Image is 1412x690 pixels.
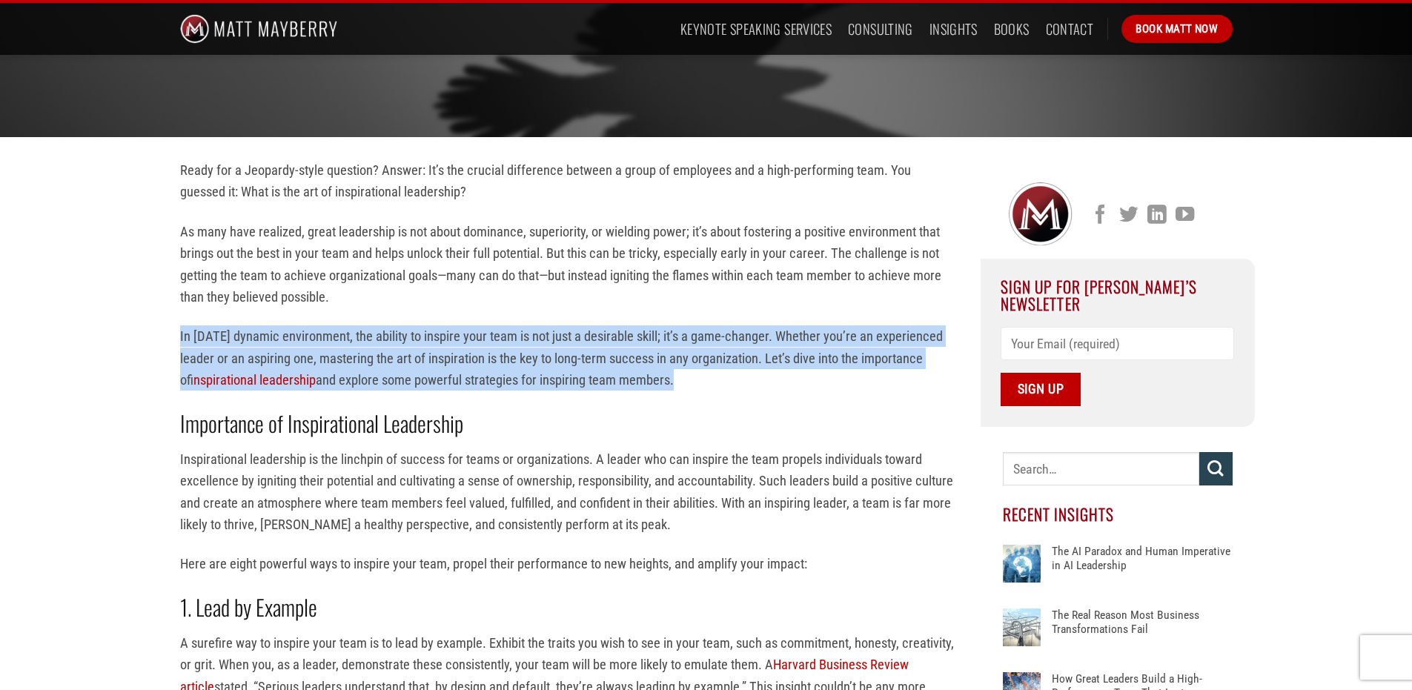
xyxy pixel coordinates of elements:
strong: 1. Lead by Example [180,591,317,623]
p: Here are eight powerful ways to inspire your team, propel their performance to new heights, and a... [180,553,958,574]
span: Recent Insights [1003,502,1115,525]
p: Inspirational leadership is the linchpin of success for teams or organizations. A leader who can ... [180,448,958,536]
a: Consulting [848,16,913,42]
a: inspirational leadership [193,372,316,388]
a: Book Matt Now [1121,15,1232,43]
button: Submit [1199,452,1233,485]
p: As many have realized, great leadership is not about dominance, superiority, or wielding power; i... [180,221,958,308]
input: Search… [1003,452,1199,485]
a: Insights [929,16,978,42]
form: Contact form [1001,327,1234,406]
img: Matt Mayberry [180,3,338,55]
input: Your Email (required) [1001,327,1234,360]
a: Books [994,16,1030,42]
a: Follow on YouTube [1176,205,1194,226]
span: Sign Up For [PERSON_NAME]’s Newsletter [1001,275,1197,314]
p: Ready for a Jeopardy-style question? Answer: It’s the crucial difference between a group of emplo... [180,159,958,203]
input: Sign Up [1001,373,1081,406]
a: Contact [1046,16,1094,42]
a: Follow on LinkedIn [1147,205,1166,226]
p: In [DATE] dynamic environment, the ability to inspire your team is not just a desirable skill; it... [180,325,958,391]
span: Book Matt Now [1136,20,1218,38]
a: The Real Reason Most Business Transformations Fail [1052,608,1232,653]
a: Follow on Twitter [1119,205,1138,226]
a: Keynote Speaking Services [680,16,832,42]
a: The AI Paradox and Human Imperative in AI Leadership [1052,545,1232,589]
a: Follow on Facebook [1091,205,1110,226]
strong: Importance of Inspirational Leadership [180,407,463,439]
